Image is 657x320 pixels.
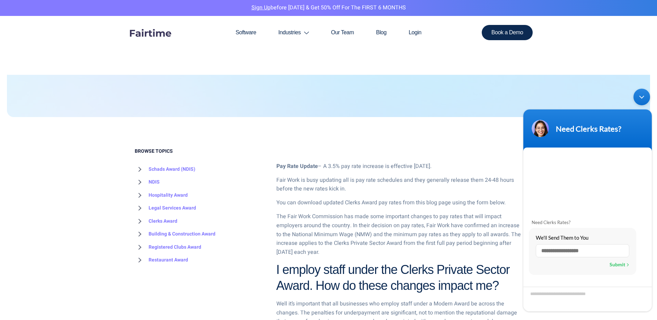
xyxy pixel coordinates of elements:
a: NDIS [135,176,160,189]
a: Blog [365,16,398,49]
a: Sign Up [251,3,270,12]
a: Login [398,16,433,49]
h2: ? [276,262,523,294]
a: Hospitality Award [135,189,188,202]
p: The Fair Work Commission has made some important changes to pay rates that will impact employers ... [276,212,523,257]
strong: I employ staff under the Clerks Private Sector Award. How do these changes impact me [276,263,510,293]
a: Legal Services Award [135,202,196,215]
div: BROWSE TOPICS [135,148,266,267]
a: Restaurant Award [135,254,188,267]
a: Industries [267,16,320,49]
iframe: SalesIQ Chatwindow [520,85,655,315]
span: Book a Demo [491,30,523,35]
p: – A 3.5% pay rate increase is effective [DATE]. [276,162,523,171]
a: Clerks Award [135,215,177,228]
a: Schads Award (NDIS) [135,163,195,176]
a: Software [224,16,267,49]
a: Building & Construction Award [135,228,215,241]
p: Fair Work is busy updating all is pay rate schedules and they generally release them 24-48 hours ... [276,176,523,194]
nav: BROWSE TOPICS [135,163,266,267]
strong: Pay Rate Update [276,162,318,170]
p: before [DATE] & Get 50% Off for the FIRST 6 MONTHS [5,3,652,12]
p: You can download updated Clerks Award pay rates from this blog page using the form below. [276,198,523,207]
a: Our Team [320,16,365,49]
a: Registered Clubs Award [135,241,201,254]
a: Book a Demo [482,25,533,40]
